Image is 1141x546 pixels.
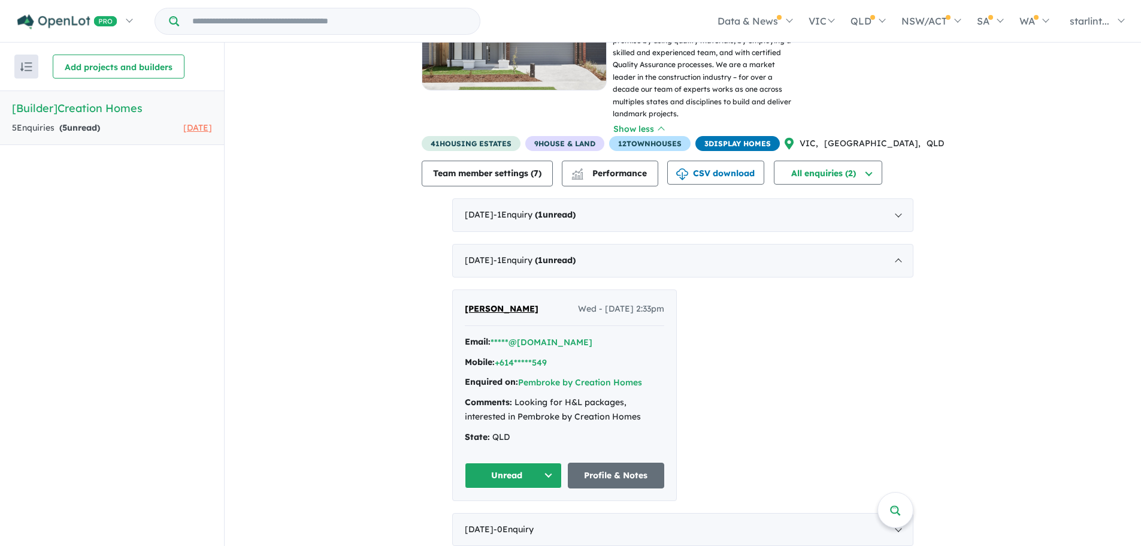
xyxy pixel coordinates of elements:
[578,302,664,316] span: Wed - [DATE] 2:33pm
[774,161,882,185] button: All enquiries (2)
[494,255,576,266] span: - 1 Enquir y
[494,524,534,535] span: - 0 Enquir y
[667,161,764,185] button: CSV download
[12,100,212,116] h5: [Builder] Creation Homes
[20,62,32,71] img: sort.svg
[494,209,576,220] span: - 1 Enquir y
[59,122,100,133] strong: ( unread)
[452,244,913,277] div: [DATE]
[676,168,688,180] img: download icon
[572,168,583,175] img: line-chart.svg
[465,432,490,442] strong: State:
[525,136,604,151] span: 9 House & Land
[465,303,538,314] span: [PERSON_NAME]
[465,336,491,347] strong: Email:
[927,137,944,151] span: QLD
[562,161,658,186] button: Performance
[535,209,576,220] strong: ( unread)
[465,396,664,424] div: Looking for H&L packages, interested in Pembroke by Creation Homes
[800,137,818,151] span: VIC ,
[824,137,921,151] span: [GEOGRAPHIC_DATA] ,
[183,122,212,133] span: [DATE]
[465,357,495,367] strong: Mobile:
[538,209,543,220] span: 1
[422,161,553,186] button: Team member settings (7)
[17,14,117,29] img: Openlot PRO Logo White
[422,136,520,151] span: 41 housing estates
[465,463,562,488] button: Unread
[695,136,780,151] span: 3 Display Homes
[465,302,538,316] a: [PERSON_NAME]
[465,430,664,445] div: QLD
[534,168,538,179] span: 7
[518,377,642,388] a: Pembroke by Creation Homes
[518,376,642,389] button: Pembroke by Creation Homes
[609,136,691,151] span: 12 Townhouses
[535,255,576,266] strong: ( unread)
[465,376,518,387] strong: Enquired on:
[613,122,664,136] button: Show less
[1070,15,1109,27] span: starlint...
[12,121,100,135] div: 5 Enquir ies
[181,8,477,34] input: Try estate name, suburb, builder or developer
[465,397,512,408] strong: Comments:
[452,198,913,232] div: [DATE]
[571,172,583,180] img: bar-chart.svg
[53,55,184,79] button: Add projects and builders
[573,168,647,179] span: Performance
[62,122,67,133] span: 5
[568,463,665,488] a: Profile & Notes
[538,255,543,266] span: 1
